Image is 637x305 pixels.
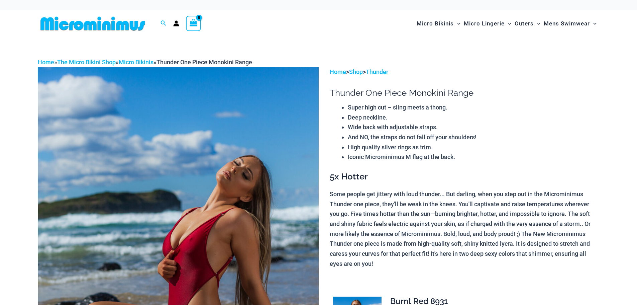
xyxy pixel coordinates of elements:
[156,59,252,66] span: Thunder One Piece Monokini Range
[513,13,542,34] a: OutersMenu ToggleMenu Toggle
[173,20,179,26] a: Account icon link
[38,59,54,66] a: Home
[330,171,599,182] h3: 5x Hotter
[349,68,363,75] a: Shop
[366,68,388,75] a: Thunder
[542,13,598,34] a: Mens SwimwearMenu ToggleMenu Toggle
[415,13,462,34] a: Micro BikinisMenu ToggleMenu Toggle
[417,15,454,32] span: Micro Bikinis
[330,67,599,77] p: > >
[38,59,252,66] span: » » »
[330,68,346,75] a: Home
[590,15,597,32] span: Menu Toggle
[414,12,600,35] nav: Site Navigation
[348,142,599,152] li: High quality silver rings as trim.
[464,15,505,32] span: Micro Lingerie
[534,15,540,32] span: Menu Toggle
[544,15,590,32] span: Mens Swimwear
[348,102,599,112] li: Super high cut – sling meets a thong.
[330,189,599,269] p: Some people get jittery with loud thunder... But darling, when you step out in the Microminimus T...
[348,112,599,123] li: Deep neckline.
[161,19,167,28] a: Search icon link
[348,122,599,132] li: Wide back with adjustable straps.
[348,152,599,162] li: Iconic Microminimus M flag at the back.
[38,16,148,31] img: MM SHOP LOGO FLAT
[119,59,153,66] a: Micro Bikinis
[505,15,511,32] span: Menu Toggle
[462,13,513,34] a: Micro LingerieMenu ToggleMenu Toggle
[186,16,201,31] a: View Shopping Cart, empty
[348,132,599,142] li: And NO, the straps do not fall off your shoulders!
[57,59,116,66] a: The Micro Bikini Shop
[330,88,599,98] h1: Thunder One Piece Monokini Range
[515,15,534,32] span: Outers
[454,15,460,32] span: Menu Toggle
